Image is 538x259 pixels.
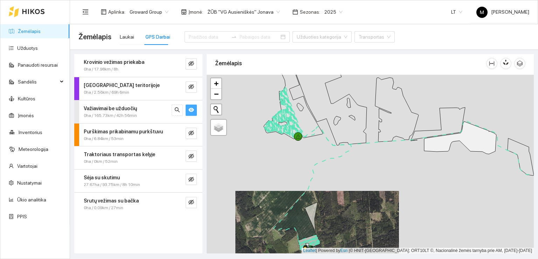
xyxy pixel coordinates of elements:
[19,146,48,152] a: Meteorologija
[18,96,35,101] a: Kultūros
[18,75,58,89] span: Sandėlis
[214,79,219,88] span: +
[292,9,298,15] span: calendar
[74,124,202,146] div: Purškimas prikabinamu purkštuvu0ha / 6.84km / 53mineye-invisible
[215,53,486,73] div: Žemėlapis
[101,9,106,15] span: layout
[188,107,194,114] span: eye
[486,58,497,69] button: column-width
[84,181,140,188] span: 27.67ha / 93.75km / 8h 10min
[186,81,197,93] button: eye-invisible
[349,248,350,253] span: |
[17,163,37,169] a: Vartotojai
[84,158,118,165] span: 0ha / 0km / 52min
[18,62,58,68] a: Panaudoti resursai
[188,8,203,16] span: Įmonė :
[84,152,155,157] strong: Traktoriaus transportas kelyje
[188,153,194,160] span: eye-invisible
[487,61,497,66] span: column-width
[188,199,194,206] span: eye-invisible
[188,130,194,137] span: eye-invisible
[188,177,194,183] span: eye-invisible
[74,146,202,169] div: Traktoriaus transportas kelyje0ha / 0km / 52mineye-invisible
[211,89,221,99] a: Zoom out
[84,82,160,88] strong: [GEOGRAPHIC_DATA] teritorijoje
[300,8,320,16] span: Sezonas :
[451,7,462,17] span: LT
[186,197,197,208] button: eye-invisible
[214,89,219,98] span: −
[84,59,144,65] strong: Krovinio vežimas priekaba
[120,33,134,41] div: Laukai
[172,105,183,116] button: search
[78,5,92,19] button: menu-fold
[211,78,221,89] a: Zoom in
[476,9,529,15] span: [PERSON_NAME]
[186,105,197,116] button: eye
[74,193,202,215] div: Srutų vežimas su bačka0ha / 0.09km / 27mineye-invisible
[324,7,343,17] span: 2025
[84,89,129,96] span: 0ha / 2.56km / 69h 6min
[84,129,163,134] strong: Purškimas prikabinamu purkštuvu
[78,31,111,42] span: Žemėlapis
[84,135,124,142] span: 0ha / 6.84km / 53min
[231,34,237,40] span: swap-right
[302,248,534,254] div: | Powered by © HNIT-[GEOGRAPHIC_DATA]; ORT10LT ©, Nacionalinė žemės tarnyba prie AM, [DATE]-[DATE]
[17,180,42,186] a: Nustatymai
[240,33,279,41] input: Pabaigos data
[17,45,38,51] a: Užduotys
[130,7,168,17] span: Groward Group
[480,7,484,18] span: M
[186,58,197,69] button: eye-invisible
[188,61,194,67] span: eye-invisible
[340,248,348,253] a: Esri
[186,151,197,162] button: eye-invisible
[74,100,202,123] div: Važiavimai be užduočių0ha / 165.73km / 42h 56minsearcheye
[82,9,89,15] span: menu-fold
[188,84,194,91] span: eye-invisible
[19,129,42,135] a: Inventorius
[84,112,137,119] span: 0ha / 165.73km / 42h 56min
[84,175,120,180] strong: Sėja su skutimu
[84,66,118,73] span: 0ha / 17.98km / 8h
[145,33,170,41] div: GPS Darbai
[84,106,137,111] strong: Važiavimai be užduočių
[74,54,202,77] div: Krovinio vežimas priekaba0ha / 17.98km / 8heye-invisible
[18,28,41,34] a: Žemėlapis
[74,170,202,192] div: Sėja su skutimu27.67ha / 93.75km / 8h 10mineye-invisible
[17,214,27,219] a: PPIS
[189,33,228,41] input: Pradžios data
[74,77,202,100] div: [GEOGRAPHIC_DATA] teritorijoje0ha / 2.56km / 69h 6mineye-invisible
[181,9,187,15] span: shop
[174,107,180,114] span: search
[211,120,226,135] a: Layers
[186,174,197,185] button: eye-invisible
[186,128,197,139] button: eye-invisible
[84,205,123,211] span: 0ha / 0.09km / 27min
[18,113,34,118] a: Įmonės
[231,34,237,40] span: to
[303,248,316,253] a: Leaflet
[211,104,221,115] button: Initiate a new search
[84,198,139,204] strong: Srutų vežimas su bačka
[207,7,280,17] span: ŽŪB "VG Ausieniškės" Jonava
[17,197,46,202] a: Ūkio analitika
[108,8,125,16] span: Aplinka :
